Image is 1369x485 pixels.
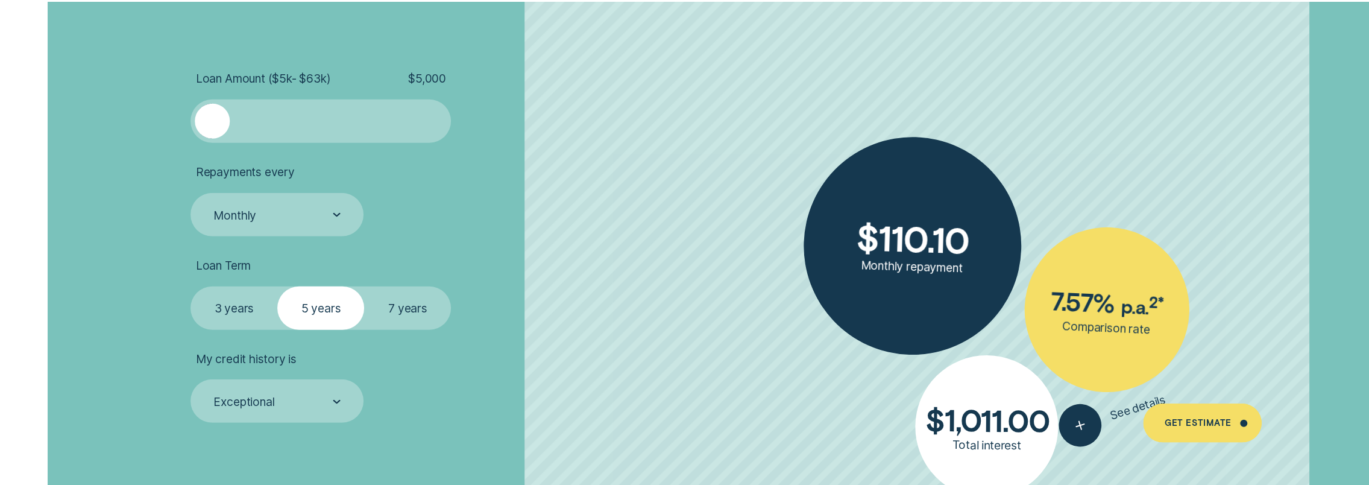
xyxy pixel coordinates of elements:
[213,208,256,223] div: Monthly
[364,287,451,330] label: 7 years
[1109,392,1167,422] span: See details
[1143,404,1262,443] a: Get Estimate
[408,71,446,86] span: $ 5,000
[1054,379,1171,452] button: See details
[196,258,251,273] span: Loan Term
[190,287,277,330] label: 3 years
[277,287,364,330] label: 5 years
[196,165,295,179] span: Repayments every
[196,352,297,366] span: My credit history is
[213,395,274,409] div: Exceptional
[196,71,331,86] span: Loan Amount ( $5k - $63k )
